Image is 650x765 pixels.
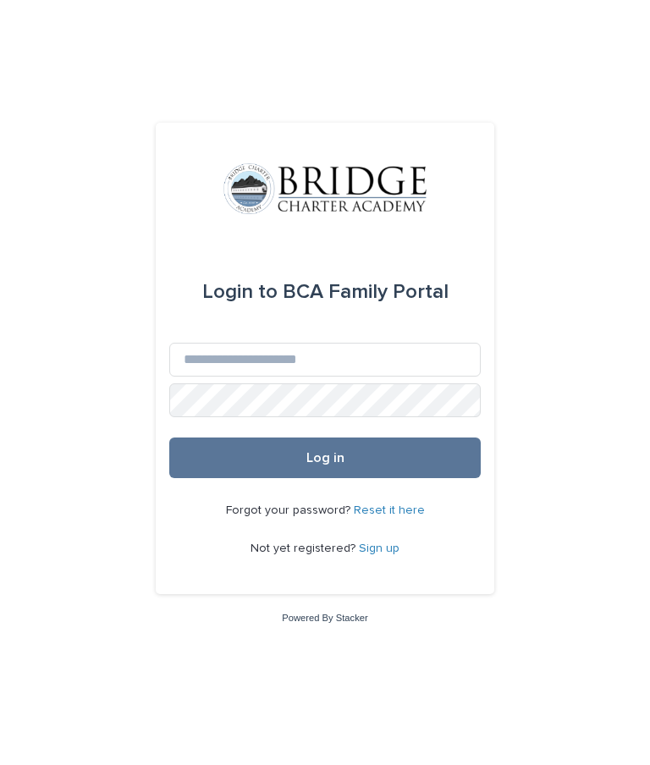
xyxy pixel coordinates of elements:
span: Log in [306,451,344,465]
img: V1C1m3IdTEidaUdm9Hs0 [223,163,427,214]
span: Login to [202,282,278,302]
a: Powered By Stacker [282,613,367,623]
button: Log in [169,438,481,478]
div: BCA Family Portal [202,268,449,316]
a: Reset it here [354,504,425,516]
span: Not yet registered? [251,542,359,554]
span: Forgot your password? [226,504,354,516]
a: Sign up [359,542,399,554]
